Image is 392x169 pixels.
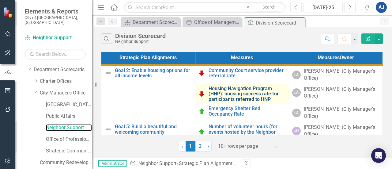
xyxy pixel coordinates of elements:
[195,104,289,122] td: Double-Click to Edit Right Click for Context Menu
[371,148,386,163] div: Open Intercom Messenger
[104,126,112,133] img: Not Defined
[46,136,92,143] a: Office of Professional Standards
[3,7,14,17] img: ClearPoint Strategy
[179,160,236,166] a: Strategic Plan Alignments
[186,141,195,152] span: 1
[292,127,301,135] div: JH
[182,143,183,149] span: ‹
[292,88,301,97] div: LA
[124,2,286,13] input: Search ClearPoint...
[24,34,86,41] a: Neighbor Support
[115,39,166,44] div: Neighbor Support
[198,108,205,115] img: Proceeding as Planned
[130,160,237,167] div: » »
[46,101,92,108] a: [GEOGRAPHIC_DATA]
[101,65,195,122] td: Double-Click to Edit Right Click for Context Menu
[303,2,343,13] button: [DATE]-25
[138,160,176,166] a: Neighbor Support
[209,124,285,140] a: Number of volunteer hours (for events hosted by the Neighbor Support Division)
[184,18,240,26] a: Office of Management and Budget
[46,113,92,120] a: Public Affairs
[209,106,285,117] a: Emergency Shelter Bed Occupancy Rate
[46,148,92,155] a: Strategic Communication
[304,106,379,120] div: [PERSON_NAME] (City Manager's Office)
[306,4,341,11] div: [DATE]-25
[34,66,92,73] a: Department Scorecards
[292,71,301,79] div: LA
[304,124,379,138] div: [PERSON_NAME] (City Manager's Office)
[195,65,289,84] td: Double-Click to Edit Right Click for Context Menu
[123,18,179,26] a: Department Scorecard
[104,69,112,77] img: Not Defined
[304,86,379,100] div: [PERSON_NAME] (City Manager's Office)
[304,68,379,82] div: [PERSON_NAME] (City Manager's Office)
[198,128,205,136] img: Proceeding as Planned
[198,90,205,98] img: Reviewing for Improvement
[195,122,289,142] td: Double-Click to Edit Right Click for Context Menu
[98,160,127,167] span: Administrator
[198,69,205,77] img: Reviewing for Improvement
[195,84,289,104] td: Double-Click to Edit Right Click for Context Menu
[24,49,86,60] input: Search Below...
[24,15,86,25] small: City of [GEOGRAPHIC_DATA], [GEOGRAPHIC_DATA]
[376,2,387,13] button: AJ
[133,18,179,26] div: Department Scorecard
[262,5,276,10] span: Search
[208,143,209,149] span: ›
[256,19,304,27] div: Division Scorecard
[289,122,383,142] td: Double-Click to Edit
[292,109,301,117] div: LA
[115,124,192,135] a: Goal 5: Build a beautiful and welcoming community
[209,86,285,102] a: Housing Navigation Program (HNP): housing success rate for participants referred to HNP
[254,3,284,12] button: Search
[40,78,92,85] a: Charter Offices
[209,68,285,79] a: Community Court service provider referral rate
[195,141,205,152] a: 2
[40,159,92,166] a: Community Redevelopment Agency
[289,84,383,104] td: Double-Click to Edit
[289,65,383,84] td: Double-Click to Edit
[115,68,192,79] a: Goal 2: Enable housing options for all income levels
[101,122,195,163] td: Double-Click to Edit Right Click for Context Menu
[24,8,86,15] span: Elements & Reports
[40,90,92,97] a: City Manager's Office
[289,104,383,122] td: Double-Click to Edit
[46,124,92,131] a: Neighbor Support
[194,18,240,26] div: Office of Management and Budget
[115,33,166,39] div: Division Scorecard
